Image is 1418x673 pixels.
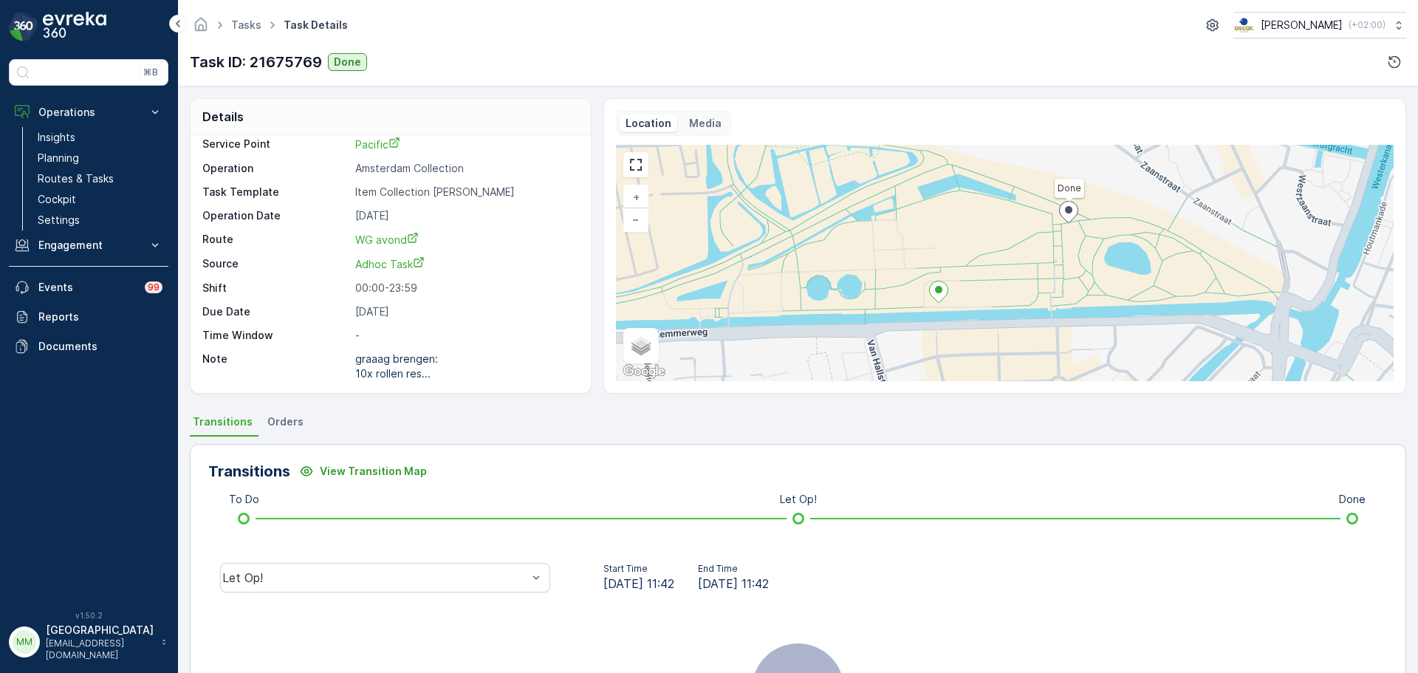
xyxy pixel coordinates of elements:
a: View Fullscreen [625,154,647,176]
p: View Transition Map [320,464,427,479]
p: [DATE] [355,304,575,319]
p: [EMAIL_ADDRESS][DOMAIN_NAME] [46,638,154,661]
p: [DATE] [355,208,575,223]
p: Reports [38,310,162,324]
p: Insights [38,130,75,145]
p: Time Window [202,328,349,343]
p: Shift [202,281,349,295]
img: logo_dark-DEwI_e13.png [43,12,106,41]
a: Pacific [355,137,575,152]
a: Settings [32,210,168,230]
a: Reports [9,302,168,332]
img: Google [620,362,668,381]
p: [PERSON_NAME] [1261,18,1343,33]
p: Route [202,232,349,247]
p: ⌘B [143,66,158,78]
a: Tasks [231,18,261,31]
a: Adhoc Task [355,256,575,272]
p: Cockpit [38,192,76,207]
a: Zoom Out [625,208,647,230]
span: [DATE] 11:42 [603,575,674,592]
p: Start Time [603,563,674,575]
p: Events [38,280,136,295]
p: Engagement [38,238,139,253]
button: Done [328,53,367,71]
p: 99 [148,281,160,293]
img: basis-logo_rgb2x.png [1233,17,1255,33]
p: Location [626,116,671,131]
p: Routes & Tasks [38,171,114,186]
a: Routes & Tasks [32,168,168,189]
p: Done [1339,492,1366,507]
p: Done [334,55,361,69]
p: Settings [38,213,80,228]
button: Operations [9,98,168,127]
span: + [633,191,640,203]
a: Events99 [9,273,168,302]
span: Transitions [193,414,253,429]
a: Insights [32,127,168,148]
button: MM[GEOGRAPHIC_DATA][EMAIL_ADDRESS][DOMAIN_NAME] [9,623,168,661]
span: Orders [267,414,304,429]
span: Task Details [281,18,351,33]
p: [GEOGRAPHIC_DATA] [46,623,154,638]
button: [PERSON_NAME](+02:00) [1233,12,1406,38]
a: Layers [625,329,657,362]
a: Open this area in Google Maps (opens a new window) [620,362,668,381]
span: Adhoc Task [355,258,425,270]
span: [DATE] 11:42 [698,575,769,592]
span: Pacific [355,138,400,151]
img: logo [9,12,38,41]
p: Operations [38,105,139,120]
button: View Transition Map [290,460,436,483]
p: End Time [698,563,769,575]
p: Operation [202,161,349,176]
a: Homepage [193,22,209,35]
p: Documents [38,339,162,354]
div: MM [13,630,36,654]
p: Details [202,108,244,126]
p: Task Template [202,185,349,199]
p: Task ID: 21675769 [190,51,322,73]
p: Planning [38,151,79,165]
p: graaag brengen: 10x rollen res... [355,352,438,380]
div: Let Op! [222,571,527,584]
p: Media [689,116,722,131]
p: Operation Date [202,208,349,223]
button: Engagement [9,230,168,260]
a: Documents [9,332,168,361]
p: Source [202,256,349,272]
a: Cockpit [32,189,168,210]
p: - [355,328,575,343]
a: Zoom In [625,186,647,208]
a: WG avond [355,232,575,247]
p: Due Date [202,304,349,319]
span: v 1.50.2 [9,611,168,620]
span: − [632,213,640,225]
p: Service Point [202,137,349,152]
p: Let Op! [780,492,817,507]
span: WG avond [355,233,419,246]
p: Item Collection [PERSON_NAME] [355,185,575,199]
p: Note [202,352,349,381]
p: To Do [229,492,259,507]
p: Transitions [208,460,290,482]
p: Amsterdam Collection [355,161,575,176]
a: Planning [32,148,168,168]
p: 00:00-23:59 [355,281,575,295]
p: ( +02:00 ) [1349,19,1386,31]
